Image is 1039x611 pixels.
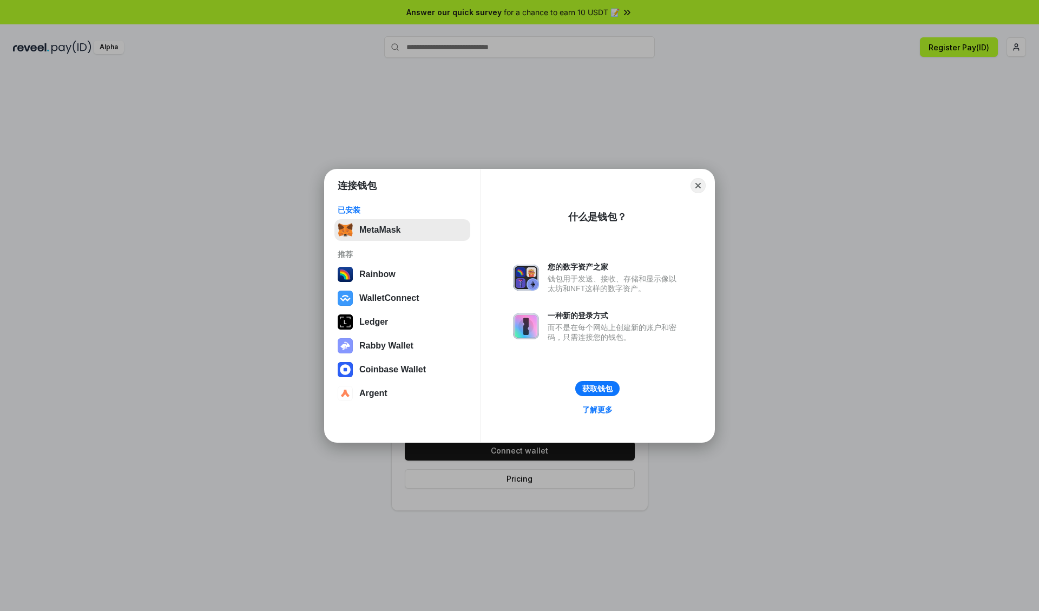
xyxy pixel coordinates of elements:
[338,362,353,377] img: svg+xml,%3Csvg%20width%3D%2228%22%20height%3D%2228%22%20viewBox%3D%220%200%2028%2028%22%20fill%3D...
[334,287,470,309] button: WalletConnect
[359,365,426,375] div: Coinbase Wallet
[334,219,470,241] button: MetaMask
[691,178,706,193] button: Close
[513,313,539,339] img: svg+xml,%3Csvg%20xmlns%3D%22http%3A%2F%2Fwww.w3.org%2F2000%2Fsvg%22%20fill%3D%22none%22%20viewBox...
[359,293,419,303] div: WalletConnect
[582,405,613,415] div: 了解更多
[338,386,353,401] img: svg+xml,%3Csvg%20width%3D%2228%22%20height%3D%2228%22%20viewBox%3D%220%200%2028%2028%22%20fill%3D...
[582,384,613,393] div: 获取钱包
[359,389,387,398] div: Argent
[576,403,619,417] a: 了解更多
[548,323,682,342] div: 而不是在每个网站上创建新的账户和密码，只需连接您的钱包。
[334,383,470,404] button: Argent
[338,338,353,353] img: svg+xml,%3Csvg%20xmlns%3D%22http%3A%2F%2Fwww.w3.org%2F2000%2Fsvg%22%20fill%3D%22none%22%20viewBox...
[513,265,539,291] img: svg+xml,%3Csvg%20xmlns%3D%22http%3A%2F%2Fwww.w3.org%2F2000%2Fsvg%22%20fill%3D%22none%22%20viewBox...
[359,317,388,327] div: Ledger
[338,179,377,192] h1: 连接钱包
[548,262,682,272] div: 您的数字资产之家
[359,270,396,279] div: Rainbow
[359,341,413,351] div: Rabby Wallet
[338,267,353,282] img: svg+xml,%3Csvg%20width%3D%22120%22%20height%3D%22120%22%20viewBox%3D%220%200%20120%20120%22%20fil...
[548,311,682,320] div: 一种新的登录方式
[338,314,353,330] img: svg+xml,%3Csvg%20xmlns%3D%22http%3A%2F%2Fwww.w3.org%2F2000%2Fsvg%22%20width%3D%2228%22%20height%3...
[359,225,400,235] div: MetaMask
[338,205,467,215] div: 已安装
[338,249,467,259] div: 推荐
[575,381,620,396] button: 获取钱包
[334,311,470,333] button: Ledger
[568,211,627,224] div: 什么是钱包？
[334,359,470,380] button: Coinbase Wallet
[338,291,353,306] img: svg+xml,%3Csvg%20width%3D%2228%22%20height%3D%2228%22%20viewBox%3D%220%200%2028%2028%22%20fill%3D...
[334,335,470,357] button: Rabby Wallet
[334,264,470,285] button: Rainbow
[548,274,682,293] div: 钱包用于发送、接收、存储和显示像以太坊和NFT这样的数字资产。
[338,222,353,238] img: svg+xml,%3Csvg%20fill%3D%22none%22%20height%3D%2233%22%20viewBox%3D%220%200%2035%2033%22%20width%...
